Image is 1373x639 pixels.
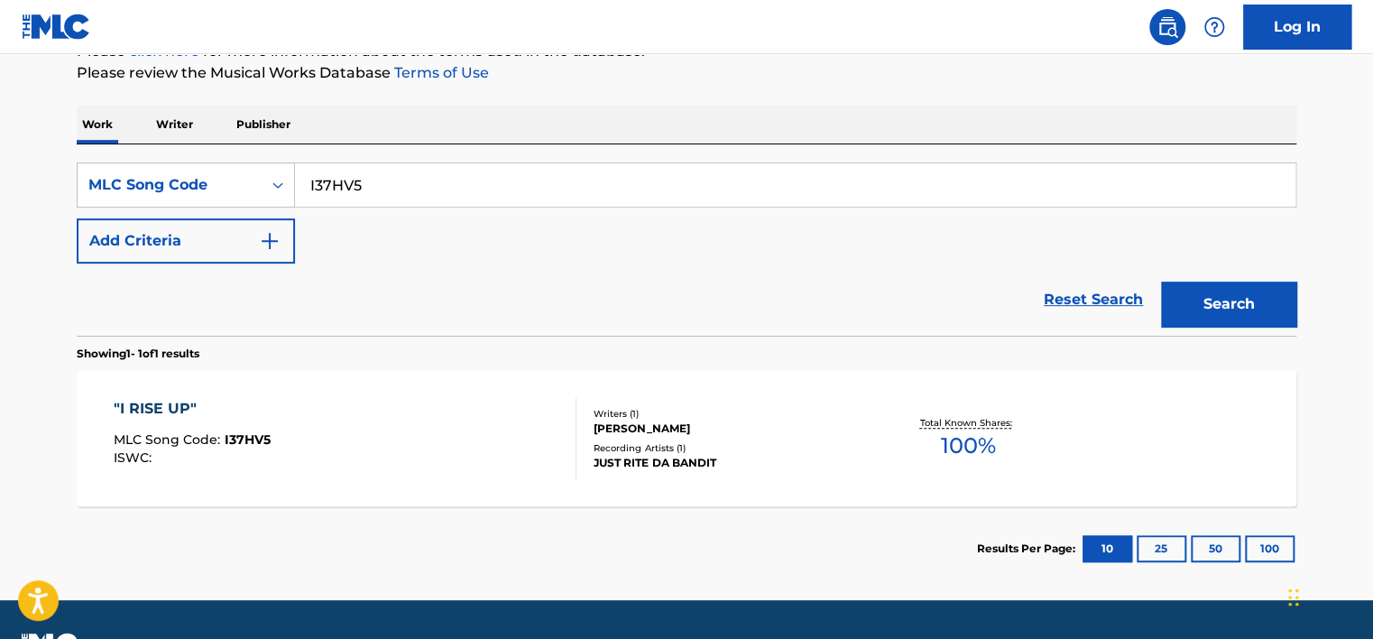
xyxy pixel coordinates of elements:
p: Results Per Page: [977,541,1080,557]
img: help [1203,16,1225,38]
div: MLC Song Code [88,174,251,196]
div: চ্যাট উইজেট [1283,552,1373,639]
div: Recording Artists ( 1 ) [594,441,866,455]
div: টেনে আনুন [1288,570,1299,625]
img: search [1156,16,1178,38]
span: MLC Song Code : [114,431,225,448]
iframe: Chat Widget [1283,552,1373,639]
a: Terms of Use [391,64,489,81]
button: 25 [1137,535,1186,562]
div: JUST RITE DA BANDIT [594,455,866,471]
button: 50 [1191,535,1240,562]
img: MLC Logo [22,14,91,40]
form: Search Form [77,162,1296,336]
button: 100 [1245,535,1295,562]
button: Search [1161,282,1296,327]
p: Showing 1 - 1 of 1 results [77,346,199,362]
div: Writers ( 1 ) [594,407,866,421]
p: Total Known Shares: [919,416,1016,430]
button: 10 [1083,535,1132,562]
span: ISWC : [114,449,156,466]
div: "I RISE UP" [114,398,271,420]
a: Log In [1243,5,1351,50]
div: [PERSON_NAME] [594,421,866,437]
span: I37HV5 [225,431,271,448]
a: Public Search [1149,9,1185,45]
span: 100 % [940,430,995,462]
p: Publisher [231,106,296,144]
p: Writer [151,106,198,144]
a: Reset Search [1035,280,1152,319]
p: Please review the Musical Works Database [77,62,1296,84]
button: Add Criteria [77,218,295,264]
a: "I RISE UP"MLC Song Code:I37HV5ISWC:Writers (1)[PERSON_NAME]Recording Artists (1)JUST RITE DA BAN... [77,371,1296,506]
p: Work [77,106,118,144]
div: Help [1196,9,1232,45]
img: 9d2ae6d4665cec9f34b9.svg [259,230,281,252]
